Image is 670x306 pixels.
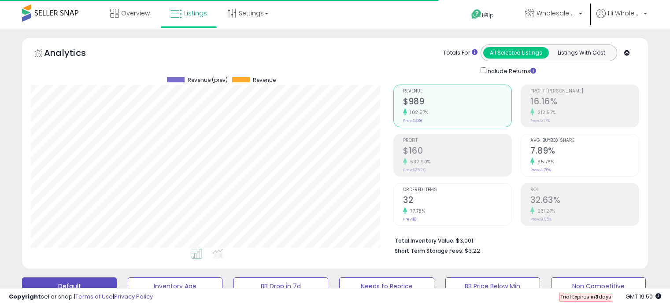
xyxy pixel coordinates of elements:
a: Hi Wholesale [596,9,647,29]
h2: 32 [403,195,511,207]
h2: 32.63% [530,195,639,207]
b: 3 [595,293,599,300]
span: Revenue (prev) [188,77,228,83]
button: BB Drop in 7d [233,277,328,295]
small: 102.57% [407,109,429,116]
span: Hi Wholesale [608,9,641,18]
span: Revenue [253,77,276,83]
li: $3,001 [395,235,633,245]
small: Prev: $25.26 [403,167,426,173]
span: Help [482,11,494,19]
small: Prev: 5.17% [530,118,550,123]
small: Prev: 4.76% [530,167,551,173]
small: Prev: $488 [403,118,422,123]
span: Trial Expires in days [560,293,611,300]
div: seller snap | | [9,293,153,301]
div: Totals For [443,49,478,57]
span: Listings [184,9,207,18]
small: 231.27% [534,208,555,214]
span: Ordered Items [403,188,511,192]
span: Avg. Buybox Share [530,138,639,143]
h2: 7.89% [530,146,639,158]
span: ROI [530,188,639,192]
small: 532.90% [407,159,431,165]
h2: $160 [403,146,511,158]
span: 2025-08-15 19:50 GMT [626,292,661,301]
button: Inventory Age [128,277,222,295]
button: Default [22,277,117,295]
span: Wholesale Services Supply [537,9,576,18]
i: Get Help [471,9,482,20]
span: Profit [403,138,511,143]
h5: Analytics [44,47,103,61]
span: Profit [PERSON_NAME] [530,89,639,94]
small: 65.76% [534,159,554,165]
a: Terms of Use [75,292,113,301]
span: $3.22 [465,247,480,255]
strong: Copyright [9,292,41,301]
button: Needs to Reprice [339,277,434,295]
small: 77.78% [407,208,425,214]
button: Non Competitive [551,277,646,295]
b: Total Inventory Value: [395,237,455,244]
small: Prev: 9.85% [530,217,552,222]
h2: $989 [403,96,511,108]
small: Prev: 18 [403,217,416,222]
span: Overview [121,9,150,18]
button: All Selected Listings [483,47,549,59]
button: BB Price Below Min [445,277,540,295]
h2: 16.16% [530,96,639,108]
button: Listings With Cost [548,47,614,59]
a: Privacy Policy [114,292,153,301]
div: Include Returns [474,66,547,76]
small: 212.57% [534,109,556,116]
a: Help [464,2,511,29]
span: Revenue [403,89,511,94]
b: Short Term Storage Fees: [395,247,463,254]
